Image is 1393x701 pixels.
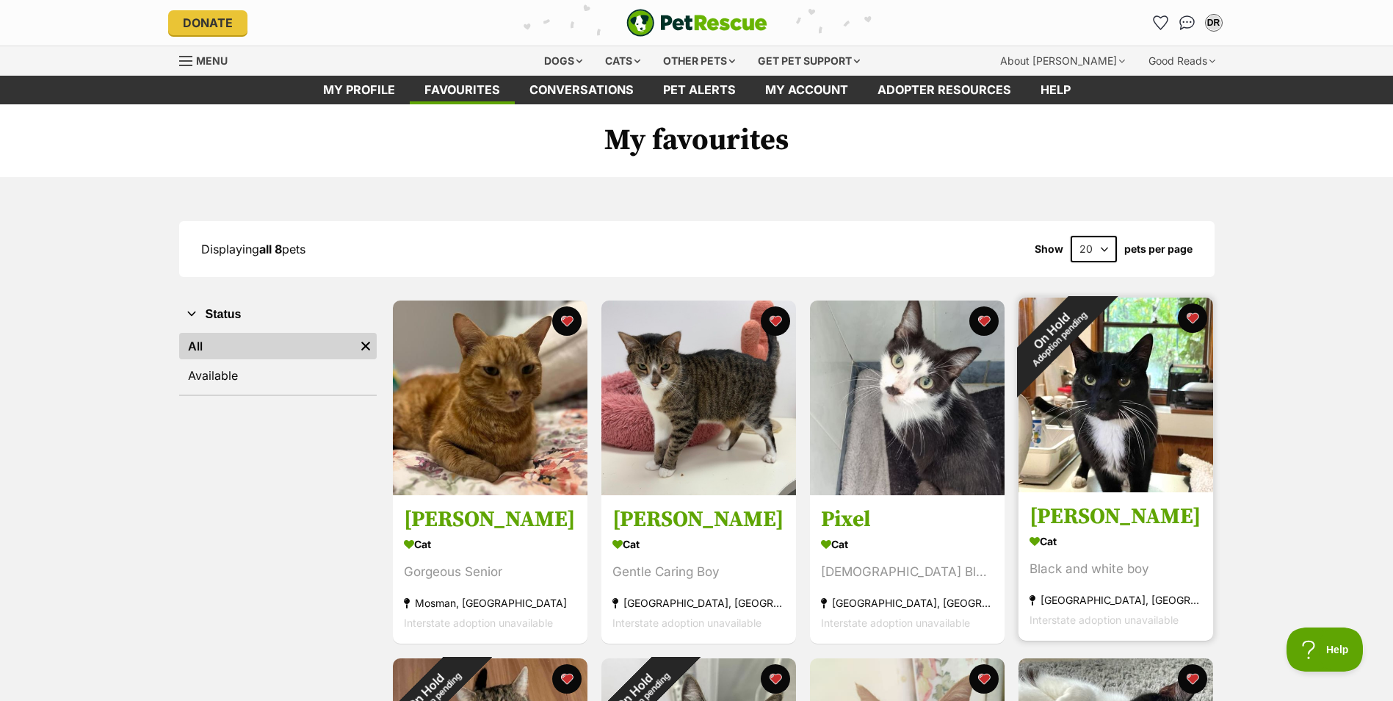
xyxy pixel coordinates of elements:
img: consumer-privacy-logo.png [1,1,13,13]
a: Remove filter [355,333,377,359]
button: Status [179,305,377,324]
a: All [179,333,355,359]
img: logo-e224e6f780fb5917bec1dbf3a21bbac754714ae5b6737aabdf751b685950b380.svg [626,9,767,37]
span: Adoption pending [1030,310,1089,369]
a: PetRescue [626,9,767,37]
div: [GEOGRAPHIC_DATA], [GEOGRAPHIC_DATA] [1030,591,1202,611]
button: favourite [761,306,790,336]
span: Displaying pets [201,242,305,256]
img: Callaghan [1018,298,1213,492]
button: My account [1202,11,1226,35]
a: Available [179,362,377,389]
a: My profile [308,76,410,104]
div: Cat [612,534,785,556]
h3: [PERSON_NAME] [612,506,785,534]
div: On Hold [991,270,1119,398]
div: Black and white boy [1030,560,1202,580]
a: On HoldAdoption pending [1018,481,1213,495]
a: [PERSON_NAME] Cat Black and white boy [GEOGRAPHIC_DATA], [GEOGRAPHIC_DATA] Interstate adoption un... [1018,492,1213,641]
h3: Pixel [821,506,994,534]
a: Favourites [1149,11,1173,35]
img: Sir Richard [393,301,587,495]
a: My account [750,76,863,104]
a: [PERSON_NAME] Cat Gentle Caring Boy [GEOGRAPHIC_DATA], [GEOGRAPHIC_DATA] Interstate adoption unav... [601,495,796,644]
button: favourite [1178,664,1207,694]
div: Cats [595,46,651,76]
div: [GEOGRAPHIC_DATA], [GEOGRAPHIC_DATA] [612,594,785,614]
a: Menu [179,46,238,73]
img: Pixel [810,301,1005,495]
div: Mosman, [GEOGRAPHIC_DATA] [404,594,576,614]
div: Gentle Caring Boy [612,563,785,583]
button: favourite [1178,303,1207,333]
a: Adopter resources [863,76,1026,104]
div: Status [179,330,377,395]
span: Interstate adoption unavailable [1030,614,1179,627]
div: Dogs [534,46,593,76]
div: DR [1206,15,1221,30]
span: Interstate adoption unavailable [821,617,970,630]
a: Favourites [410,76,515,104]
button: favourite [552,664,582,694]
button: favourite [969,306,999,336]
a: conversations [515,76,648,104]
span: Show [1035,243,1063,255]
ul: Account quick links [1149,11,1226,35]
a: Conversations [1176,11,1199,35]
a: Donate [168,10,247,35]
span: Menu [196,54,228,67]
span: Interstate adoption unavailable [404,617,553,630]
strong: all 8 [259,242,282,256]
button: favourite [761,664,790,694]
div: Good Reads [1138,46,1226,76]
h3: [PERSON_NAME] [1030,503,1202,531]
div: Gorgeous Senior [404,563,576,583]
div: [DEMOGRAPHIC_DATA] Black and White [821,563,994,583]
div: About [PERSON_NAME] [990,46,1135,76]
a: Pixel Cat [DEMOGRAPHIC_DATA] Black and White [GEOGRAPHIC_DATA], [GEOGRAPHIC_DATA] Interstate adop... [810,495,1005,644]
a: [PERSON_NAME] Cat Gorgeous Senior Mosman, [GEOGRAPHIC_DATA] Interstate adoption unavailable favou... [393,495,587,644]
div: Cat [404,534,576,556]
label: pets per page [1124,243,1193,255]
h3: [PERSON_NAME] [404,506,576,534]
div: Cat [821,534,994,556]
button: favourite [552,306,582,336]
div: Other pets [653,46,745,76]
iframe: Help Scout Beacon - Open [1287,628,1364,672]
button: favourite [969,664,999,694]
div: Cat [1030,531,1202,553]
a: Pet alerts [648,76,750,104]
img: chat-41dd97257d64d25036548639549fe6c8038ab92f7586957e7f3b1b290dea8141.svg [1179,15,1195,30]
div: Get pet support [748,46,870,76]
img: Thomas [601,301,796,495]
div: [GEOGRAPHIC_DATA], [GEOGRAPHIC_DATA] [821,594,994,614]
span: Interstate adoption unavailable [612,617,761,630]
a: Help [1026,76,1085,104]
